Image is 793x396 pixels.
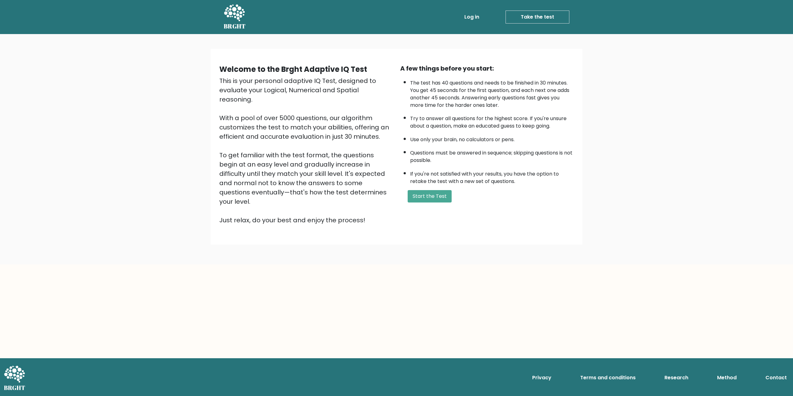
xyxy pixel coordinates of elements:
li: Try to answer all questions for the highest score. If you're unsure about a question, make an edu... [410,112,574,130]
li: The test has 40 questions and needs to be finished in 30 minutes. You get 45 seconds for the firs... [410,76,574,109]
a: Terms and conditions [578,372,638,384]
b: Welcome to the Brght Adaptive IQ Test [219,64,367,74]
a: Take the test [506,11,569,24]
li: Questions must be answered in sequence; skipping questions is not possible. [410,146,574,164]
a: Method [715,372,739,384]
h5: BRGHT [224,23,246,30]
button: Start the Test [408,190,452,202]
a: Contact [763,372,789,384]
div: This is your personal adaptive IQ Test, designed to evaluate your Logical, Numerical and Spatial ... [219,76,393,225]
div: A few things before you start: [400,64,574,73]
a: Privacy [530,372,554,384]
a: Log in [462,11,482,23]
li: If you're not satisfied with your results, you have the option to retake the test with a new set ... [410,167,574,185]
a: BRGHT [224,2,246,32]
a: Research [662,372,691,384]
li: Use only your brain, no calculators or pens. [410,133,574,143]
